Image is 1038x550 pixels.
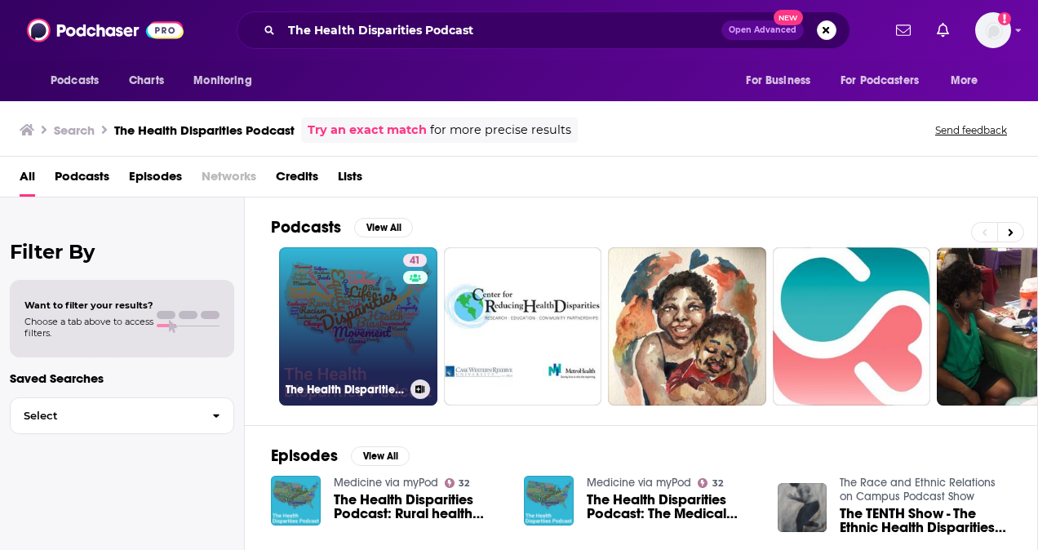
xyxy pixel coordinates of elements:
a: Medicine via myPod [334,476,438,490]
svg: Add a profile image [998,12,1011,25]
img: Podchaser - Follow, Share and Rate Podcasts [27,15,184,46]
button: open menu [39,65,120,96]
span: More [951,69,978,92]
span: New [774,10,803,25]
span: for more precise results [430,121,571,140]
a: Credits [276,163,318,197]
a: Medicine via myPod [587,476,691,490]
h2: Podcasts [271,217,341,237]
button: View All [351,446,410,466]
button: Send feedback [930,123,1012,137]
a: Show notifications dropdown [889,16,917,44]
p: Saved Searches [10,370,234,386]
a: Try an exact match [308,121,427,140]
div: Search podcasts, credits, & more... [237,11,850,49]
a: 41 [403,254,427,267]
button: open menu [182,65,273,96]
a: All [20,163,35,197]
button: open menu [830,65,943,96]
span: Networks [202,163,256,197]
a: 41The Health Disparities Podcast [279,247,437,406]
img: The TENTH Show - The Ethnic Health Disparities Podcast Show [778,483,827,533]
span: Select [11,410,199,421]
span: 41 [410,253,420,269]
a: Lists [338,163,362,197]
a: EpisodesView All [271,446,410,466]
a: 32 [698,478,723,488]
span: Logged in as arobertson1 [975,12,1011,48]
img: The Health Disparities Podcast: Rural health challenges and opportunities, Part 3: The clinicians... [271,476,321,526]
a: The Health Disparities Podcast: The Medical Mythbuster explains why you should attend Movement Is... [587,493,758,521]
button: Open AdvancedNew [721,20,804,40]
a: PodcastsView All [271,217,413,237]
a: The Race and Ethnic Relations on Campus Podcast Show [840,476,996,503]
span: For Podcasters [841,69,919,92]
h2: Filter By [10,240,234,264]
a: Episodes [129,163,182,197]
span: 32 [459,480,469,487]
img: User Profile [975,12,1011,48]
a: Show notifications dropdown [930,16,956,44]
button: Show profile menu [975,12,1011,48]
h3: The Health Disparities Podcast [286,383,404,397]
span: Open Advanced [729,26,796,34]
a: The TENTH Show - The Ethnic Health Disparities Podcast Show [840,507,1011,534]
h3: Search [54,122,95,138]
button: open menu [939,65,999,96]
span: Podcasts [51,69,99,92]
input: Search podcasts, credits, & more... [282,17,721,43]
h3: The Health Disparities Podcast [114,122,295,138]
img: The Health Disparities Podcast: The Medical Mythbuster explains why you should attend Movement Is... [524,476,574,526]
button: Select [10,397,234,434]
span: Charts [129,69,164,92]
span: 32 [712,480,723,487]
button: View All [354,218,413,237]
span: Choose a tab above to access filters. [24,316,153,339]
a: 32 [445,478,470,488]
h2: Episodes [271,446,338,466]
a: Charts [118,65,174,96]
span: For Business [746,69,810,92]
a: Podcasts [55,163,109,197]
button: open menu [734,65,831,96]
span: Want to filter your results? [24,299,153,311]
a: The Health Disparities Podcast: Rural health challenges and opportunities, Part 3: The clinicians... [334,493,505,521]
span: Monitoring [193,69,251,92]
